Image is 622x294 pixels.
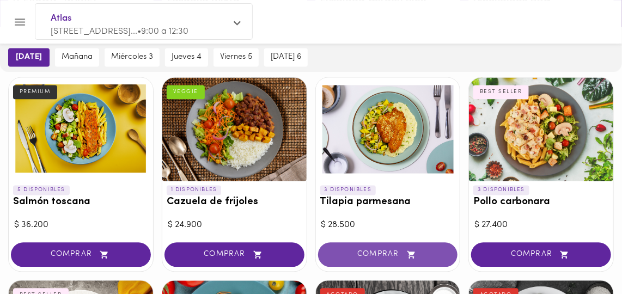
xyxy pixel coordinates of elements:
[559,231,611,283] iframe: Messagebird Livechat Widget
[320,186,376,195] p: 3 DISPONIBLES
[111,53,153,63] span: miércoles 3
[473,197,609,209] h3: Pollo carbonara
[7,9,33,35] button: Menu
[471,243,611,267] button: COMPRAR
[9,78,153,181] div: Salmón toscana
[25,250,137,260] span: COMPRAR
[13,197,149,209] h3: Salmón toscana
[318,243,458,267] button: COMPRAR
[172,53,202,63] span: jueves 4
[13,186,70,195] p: 5 DISPONIBLES
[178,250,291,260] span: COMPRAR
[320,197,456,209] h3: Tilapia parmesana
[165,48,208,67] button: jueves 4
[474,219,608,232] div: $ 27.400
[11,243,151,267] button: COMPRAR
[168,219,301,232] div: $ 24.900
[164,243,304,267] button: COMPRAR
[14,219,148,232] div: $ 36.200
[16,53,42,63] span: [DATE]
[167,197,302,209] h3: Cazuela de frijoles
[51,27,188,36] span: [STREET_ADDRESS]... • 9:00 a 12:30
[167,186,222,195] p: 1 DISPONIBLES
[51,11,226,26] span: Atlas
[55,48,99,67] button: mañana
[332,250,444,260] span: COMPRAR
[8,48,50,67] button: [DATE]
[264,48,308,67] button: [DATE] 6
[105,48,160,67] button: miércoles 3
[473,85,529,100] div: BEST SELLER
[321,219,455,232] div: $ 28.500
[62,53,93,63] span: mañana
[162,78,307,181] div: Cazuela de frijoles
[271,53,301,63] span: [DATE] 6
[485,250,597,260] span: COMPRAR
[13,85,57,100] div: PREMIUM
[316,78,460,181] div: Tilapia parmesana
[473,186,529,195] p: 3 DISPONIBLES
[167,85,205,100] div: VEGGIE
[469,78,613,181] div: Pollo carbonara
[220,53,252,63] span: viernes 5
[214,48,259,67] button: viernes 5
